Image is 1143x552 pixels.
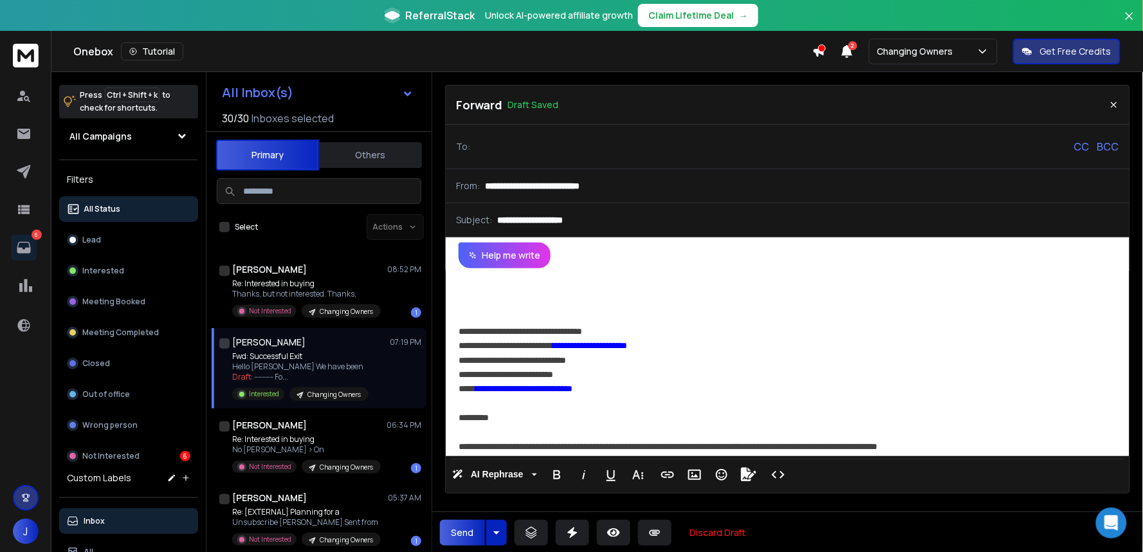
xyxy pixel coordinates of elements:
button: Inbox [59,508,198,534]
button: Insert Link (Ctrl+K) [655,462,680,488]
p: 08:52 PM [387,264,421,275]
button: Send [440,520,485,546]
button: Help me write [459,243,551,268]
p: CC [1074,139,1090,154]
p: Re: Interested in buying [232,434,381,445]
p: Hello [PERSON_NAME] We have been [232,362,369,372]
p: Changing Owners [877,45,958,58]
p: Not Interested [249,535,291,544]
button: AI Rephrase [450,462,540,488]
button: Discard Draft [679,520,756,546]
h1: All Campaigns [69,130,132,143]
button: Interested [59,258,198,284]
button: Meeting Booked [59,289,198,315]
p: 07:19 PM [390,337,421,347]
h1: [PERSON_NAME] [232,336,306,349]
button: Code View [766,462,791,488]
span: → [739,9,748,22]
button: Not Interested6 [59,443,198,469]
div: 1 [411,308,421,318]
button: Wrong person [59,412,198,438]
p: Meeting Booked [82,297,145,307]
button: Out of office [59,382,198,407]
button: Tutorial [121,42,183,60]
h1: [PERSON_NAME] [232,419,307,432]
button: J [13,519,39,544]
p: Wrong person [82,420,138,430]
h3: Custom Labels [67,472,131,484]
button: Meeting Completed [59,320,198,345]
p: Subject: [456,214,492,226]
h1: All Inbox(s) [222,86,293,99]
p: Not Interested [82,451,140,461]
button: More Text [626,462,650,488]
p: Re: [EXTERNAL] Planning for a [232,507,381,517]
label: Select [235,222,258,232]
h3: Inboxes selected [251,111,334,126]
span: 30 / 30 [222,111,249,126]
p: 06:34 PM [387,420,421,430]
button: Close banner [1121,8,1138,39]
button: Signature [736,462,761,488]
div: Open Intercom Messenger [1096,508,1127,538]
button: Claim Lifetime Deal→ [638,4,758,27]
p: Fwd: Successful Exit [232,351,369,362]
button: Underline (Ctrl+U) [599,462,623,488]
button: Primary [216,140,319,170]
span: AI Rephrase [468,469,526,480]
a: 6 [11,235,37,261]
span: ---------- Fo ... [254,371,288,382]
p: Changing Owners [320,535,373,545]
p: No [PERSON_NAME] > On [232,445,381,455]
button: Lead [59,227,198,253]
p: To: [456,140,470,153]
div: 6 [180,451,190,461]
p: Changing Owners [307,390,361,400]
span: Draft: [232,371,253,382]
h3: Filters [59,170,198,189]
p: 05:37 AM [388,493,421,503]
p: Inbox [84,516,105,526]
button: Others [319,141,422,169]
span: 2 [848,41,857,50]
button: Get Free Credits [1013,39,1120,64]
button: Italic (Ctrl+I) [572,462,596,488]
p: Unsubscribe [PERSON_NAME] Sent from [232,517,381,528]
p: Changing Owners [320,307,373,317]
button: All Status [59,196,198,222]
p: From: [456,179,480,192]
p: Out of office [82,389,130,400]
p: Re: Interested in buying [232,279,381,289]
p: Meeting Completed [82,327,159,338]
button: All Campaigns [59,124,198,149]
button: All Inbox(s) [212,80,424,106]
button: Emoticons [709,462,734,488]
p: BCC [1097,139,1119,154]
h1: [PERSON_NAME] [232,263,307,276]
button: Closed [59,351,198,376]
button: Bold (Ctrl+B) [545,462,569,488]
p: Press to check for shortcuts. [80,89,170,115]
p: Closed [82,358,110,369]
div: 1 [411,536,421,546]
p: All Status [84,204,120,214]
p: Interested [249,389,279,399]
div: 1 [411,463,421,474]
p: Thanks, but not interested. Thanks, [232,289,381,299]
p: Not Interested [249,306,291,316]
div: Onebox [73,42,812,60]
p: Lead [82,235,101,245]
span: ReferralStack [405,8,475,23]
p: 6 [32,230,42,240]
p: Interested [82,266,124,276]
span: Ctrl + Shift + k [105,87,160,102]
p: Not Interested [249,462,291,472]
button: Insert Image (Ctrl+P) [682,462,707,488]
p: Draft Saved [507,98,558,111]
p: Forward [456,96,502,114]
p: Unlock AI-powered affiliate growth [485,9,633,22]
p: Get Free Credits [1040,45,1111,58]
p: Changing Owners [320,463,373,472]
